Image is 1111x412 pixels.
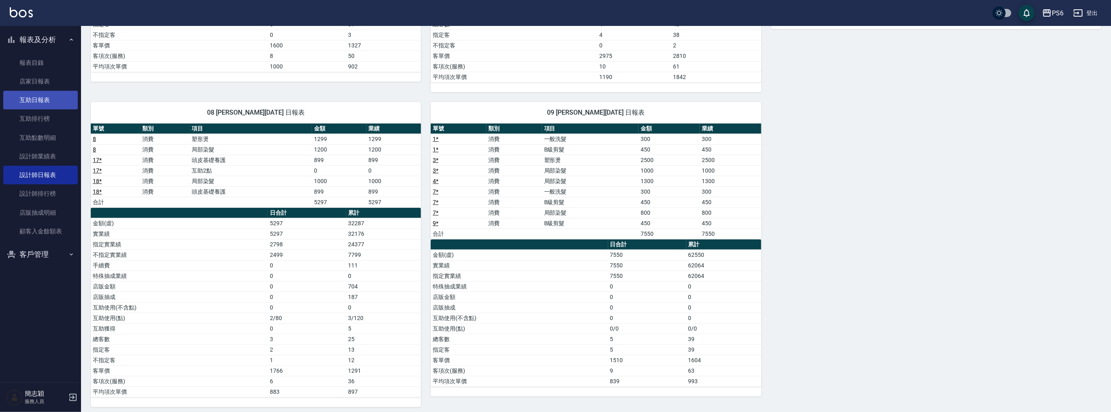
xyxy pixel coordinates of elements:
[686,292,761,302] td: 0
[140,176,190,186] td: 消費
[346,30,421,40] td: 3
[431,292,608,302] td: 店販金額
[91,365,268,376] td: 客單價
[487,186,542,197] td: 消費
[3,203,78,222] a: 店販抽成明細
[542,124,639,134] th: 項目
[700,144,761,155] td: 450
[487,144,542,155] td: 消費
[686,323,761,334] td: 0/0
[487,124,542,134] th: 類別
[268,376,346,386] td: 6
[431,334,608,344] td: 總客數
[367,134,421,144] td: 1299
[346,334,421,344] td: 25
[639,186,700,197] td: 300
[91,334,268,344] td: 總客數
[367,155,421,165] td: 899
[140,124,190,134] th: 類別
[639,207,700,218] td: 800
[608,250,686,260] td: 7550
[91,124,140,134] th: 單號
[671,40,761,51] td: 2
[100,109,411,117] span: 08 [PERSON_NAME][DATE] 日報表
[431,40,597,51] td: 不指定客
[190,186,312,197] td: 頭皮基礎養護
[700,197,761,207] td: 450
[140,165,190,176] td: 消費
[346,365,421,376] td: 1291
[431,124,486,134] th: 單號
[700,228,761,239] td: 7550
[639,124,700,134] th: 金額
[6,389,23,406] img: Person
[346,218,421,228] td: 32287
[542,144,639,155] td: B級剪髮
[542,218,639,228] td: B級剪髮
[268,239,346,250] td: 2798
[431,271,608,281] td: 指定實業績
[268,218,346,228] td: 5297
[542,165,639,176] td: 局部染髮
[487,176,542,186] td: 消費
[1039,5,1067,21] button: PS6
[312,197,367,207] td: 5297
[487,207,542,218] td: 消費
[346,302,421,313] td: 0
[700,134,761,144] td: 300
[91,376,268,386] td: 客項次(服務)
[312,165,367,176] td: 0
[431,239,761,387] table: a dense table
[542,176,639,186] td: 局部染髮
[268,61,346,72] td: 1000
[312,176,367,186] td: 1000
[431,250,608,260] td: 金額(虛)
[639,176,700,186] td: 1300
[268,250,346,260] td: 2499
[3,128,78,147] a: 互助點數明細
[598,61,671,72] td: 10
[487,165,542,176] td: 消費
[10,7,33,17] img: Logo
[91,302,268,313] td: 互助使用(不含點)
[3,166,78,184] a: 設計師日報表
[431,260,608,271] td: 實業績
[91,51,268,61] td: 客項次(服務)
[431,30,597,40] td: 指定客
[91,218,268,228] td: 金額(虛)
[91,124,421,208] table: a dense table
[268,302,346,313] td: 0
[268,51,346,61] td: 8
[700,165,761,176] td: 1000
[91,30,268,40] td: 不指定客
[431,281,608,292] td: 特殊抽成業績
[431,228,486,239] td: 合計
[639,218,700,228] td: 450
[367,144,421,155] td: 1200
[3,109,78,128] a: 互助排行榜
[1052,8,1064,18] div: PS6
[268,40,346,51] td: 1600
[3,222,78,241] a: 顧客入金餘額表
[671,51,761,61] td: 2810
[639,144,700,155] td: 450
[671,72,761,82] td: 1842
[346,40,421,51] td: 1327
[608,355,686,365] td: 1510
[608,292,686,302] td: 0
[190,144,312,155] td: 局部染髮
[639,197,700,207] td: 450
[268,323,346,334] td: 0
[346,61,421,72] td: 902
[700,124,761,134] th: 業績
[431,51,597,61] td: 客單價
[1019,5,1035,21] button: save
[312,134,367,144] td: 1299
[346,386,421,397] td: 897
[190,134,312,144] td: 塑形燙
[312,144,367,155] td: 1200
[598,51,671,61] td: 2975
[312,124,367,134] th: 金額
[346,344,421,355] td: 13
[91,323,268,334] td: 互助獲得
